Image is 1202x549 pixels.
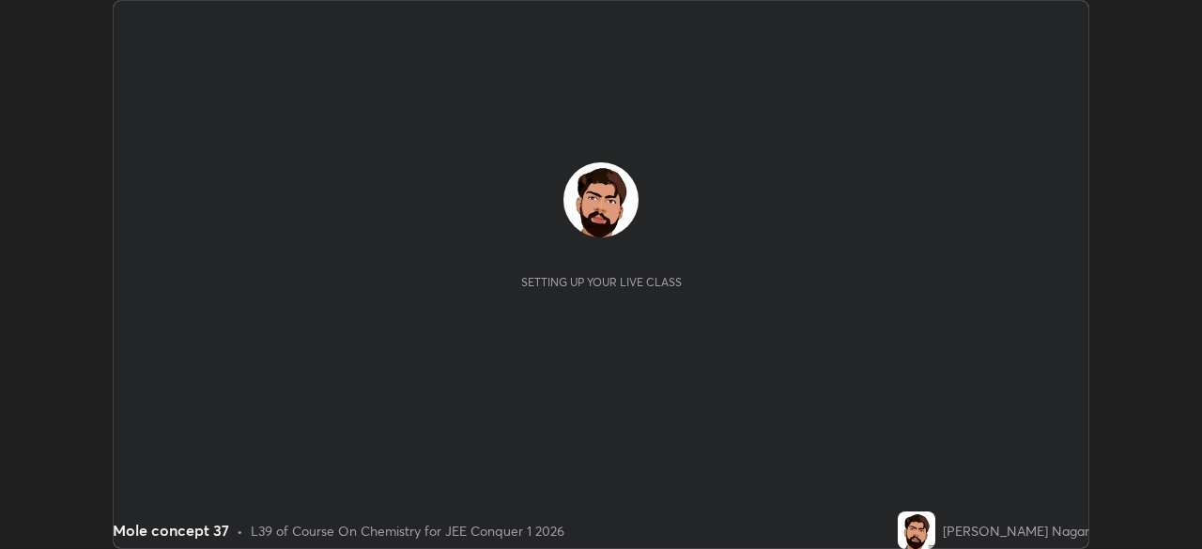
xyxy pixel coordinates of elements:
[898,511,935,549] img: 8a6df0ca86aa4bafae21e328bd8b9af3.jpg
[521,275,682,289] div: Setting up your live class
[237,521,243,541] div: •
[251,521,564,541] div: L39 of Course On Chemistry for JEE Conquer 1 2026
[943,521,1089,541] div: [PERSON_NAME] Nagar
[563,162,639,237] img: 8a6df0ca86aa4bafae21e328bd8b9af3.jpg
[113,519,229,541] div: Mole concept 37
